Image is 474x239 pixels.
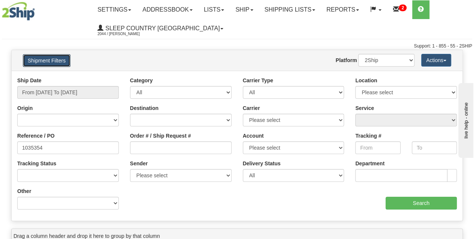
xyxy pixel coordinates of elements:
[23,54,70,67] button: Shipment Filters
[130,77,153,84] label: Category
[243,160,281,167] label: Delivery Status
[355,77,377,84] label: Location
[198,0,230,19] a: Lists
[259,0,321,19] a: Shipping lists
[243,77,273,84] label: Carrier Type
[17,187,31,195] label: Other
[130,132,191,140] label: Order # / Ship Request #
[386,197,457,209] input: Search
[355,160,384,167] label: Department
[243,104,260,112] label: Carrier
[457,81,473,157] iframe: chat widget
[230,0,259,19] a: Ship
[130,160,148,167] label: Sender
[399,4,407,11] sup: 2
[97,30,154,38] span: 2044 / [PERSON_NAME]
[137,0,198,19] a: Addressbook
[17,160,56,167] label: Tracking Status
[355,141,400,154] input: From
[92,0,137,19] a: Settings
[421,54,451,67] button: Actions
[336,56,357,64] label: Platform
[387,0,412,19] a: 2
[92,19,229,38] a: Sleep Country [GEOGRAPHIC_DATA] 2044 / [PERSON_NAME]
[243,132,264,140] label: Account
[2,43,472,49] div: Support: 1 - 855 - 55 - 2SHIP
[17,77,42,84] label: Ship Date
[130,104,158,112] label: Destination
[412,141,457,154] input: To
[103,25,220,31] span: Sleep Country [GEOGRAPHIC_DATA]
[6,6,69,12] div: live help - online
[321,0,365,19] a: Reports
[355,104,374,112] label: Service
[2,2,35,21] img: logo2044.jpg
[17,132,55,140] label: Reference / PO
[355,132,381,140] label: Tracking #
[17,104,33,112] label: Origin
